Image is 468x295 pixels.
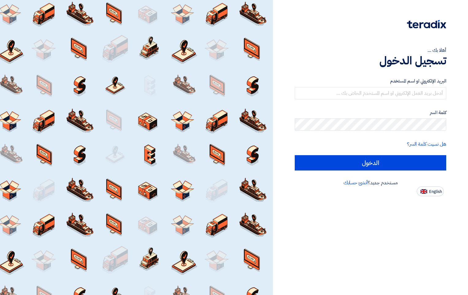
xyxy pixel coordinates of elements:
[407,20,446,29] img: Teradix logo
[295,179,446,186] div: مستخدم جديد؟
[295,54,446,67] h1: تسجيل الدخول
[295,155,446,170] input: الدخول
[343,179,368,186] a: أنشئ حسابك
[295,109,446,116] label: كلمة السر
[417,186,444,196] button: English
[295,78,446,85] label: البريد الإلكتروني او اسم المستخدم
[420,189,427,194] img: en-US.png
[407,140,446,148] a: هل نسيت كلمة السر؟
[429,190,442,194] span: English
[295,87,446,99] input: أدخل بريد العمل الإلكتروني او اسم المستخدم الخاص بك ...
[295,47,446,54] div: أهلا بك ...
